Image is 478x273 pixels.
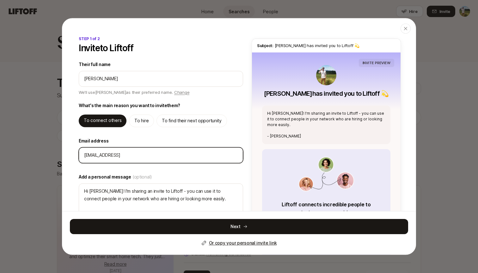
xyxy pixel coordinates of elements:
[79,102,180,109] p: What's the main reason you want to invite them ?
[79,183,243,222] textarea: Hi [PERSON_NAME]! I'm sharing an invite to Liftoff - you can use it to connect people in your net...
[298,157,354,191] img: invite_value_prop.png
[79,43,133,53] p: Invite to Liftoff
[79,173,243,181] label: Add a personal message
[132,173,152,181] span: (optional)
[264,89,389,98] p: [PERSON_NAME] has invited you to Liftoff 💫
[84,75,238,82] input: e.g. Liv Carter
[79,36,100,42] p: STEP 1 of 2
[209,240,277,247] p: Or copy your personal invite link
[162,117,222,124] p: To find their next opportunity
[257,42,395,49] p: [PERSON_NAME] has invited you to Liftoff 💫
[70,219,408,234] button: Next
[262,106,390,144] div: Hi [PERSON_NAME]! I'm sharing an invite to Liftoff - you can use it to connect people in your net...
[201,240,277,247] button: Or copy your personal invite link
[257,43,273,48] span: Subject:
[79,61,243,68] label: Their full name
[174,90,189,95] span: Change
[84,151,238,159] input: e.g. livcarter@gmail.com
[134,117,149,124] p: To hire
[84,117,121,124] p: To connect others
[79,137,243,145] label: Email address
[79,89,189,97] p: We'll use [PERSON_NAME] as their preferred name.
[363,60,390,66] p: INVITE PREVIEW
[281,201,372,217] p: Liftoff connects incredible people to the best opportunities
[316,65,336,85] img: Tyler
